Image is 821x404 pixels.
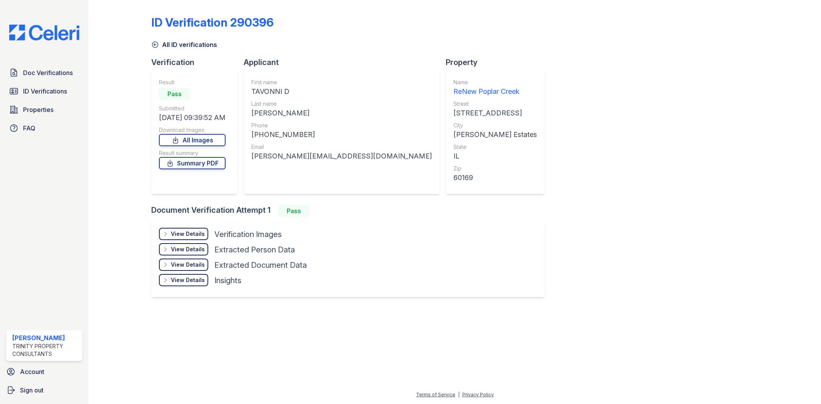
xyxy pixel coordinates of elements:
[20,386,43,395] span: Sign out
[6,83,82,99] a: ID Verifications
[251,143,432,151] div: Email
[453,151,537,162] div: IL
[151,15,274,29] div: ID Verification 290396
[453,143,537,151] div: State
[3,25,85,40] img: CE_Logo_Blue-a8612792a0a2168367f1c8372b55b34899dd931a85d93a1a3d3e32e68fde9ad4.png
[151,40,217,49] a: All ID verifications
[251,100,432,108] div: Last name
[453,165,537,172] div: Zip
[23,68,73,77] span: Doc Verifications
[23,124,35,133] span: FAQ
[151,57,244,68] div: Verification
[151,205,551,217] div: Document Verification Attempt 1
[251,129,432,140] div: [PHONE_NUMBER]
[453,172,537,183] div: 60169
[453,78,537,86] div: Name
[171,230,205,238] div: View Details
[171,245,205,253] div: View Details
[3,382,85,398] a: Sign out
[214,275,241,286] div: Insights
[159,105,226,112] div: Submitted
[214,229,282,240] div: Verification Images
[12,342,79,358] div: Trinity Property Consultants
[278,205,309,217] div: Pass
[251,78,432,86] div: First name
[214,244,295,255] div: Extracted Person Data
[171,276,205,284] div: View Details
[159,88,190,100] div: Pass
[453,122,537,129] div: City
[453,129,537,140] div: [PERSON_NAME] Estates
[244,57,446,68] div: Applicant
[23,105,54,114] span: Properties
[159,126,226,134] div: Download Images
[159,78,226,86] div: Result
[462,392,494,397] a: Privacy Policy
[453,78,537,97] a: Name ReNew Poplar Creek
[159,157,226,169] a: Summary PDF
[251,151,432,162] div: [PERSON_NAME][EMAIL_ADDRESS][DOMAIN_NAME]
[3,364,85,379] a: Account
[251,122,432,129] div: Phone
[453,100,537,108] div: Street
[453,86,537,97] div: ReNew Poplar Creek
[23,87,67,96] span: ID Verifications
[159,149,226,157] div: Result summary
[6,120,82,136] a: FAQ
[20,367,44,376] span: Account
[458,392,460,397] div: |
[6,102,82,117] a: Properties
[159,112,226,123] div: [DATE] 09:39:52 AM
[453,108,537,119] div: [STREET_ADDRESS]
[214,260,307,270] div: Extracted Document Data
[251,108,432,119] div: [PERSON_NAME]
[416,392,455,397] a: Terms of Service
[446,57,551,68] div: Property
[171,261,205,269] div: View Details
[251,86,432,97] div: TAVONNI D
[159,134,226,146] a: All Images
[12,333,79,342] div: [PERSON_NAME]
[6,65,82,80] a: Doc Verifications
